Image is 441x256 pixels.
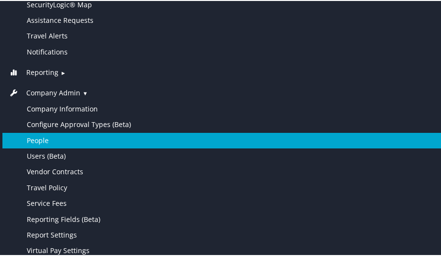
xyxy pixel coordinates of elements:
span: ▼ [82,89,88,96]
span: Company Admin [26,87,80,97]
a: Reporting [7,67,58,76]
span: Reporting [26,66,58,77]
span: ► [60,68,66,75]
a: Company Admin [7,87,80,96]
